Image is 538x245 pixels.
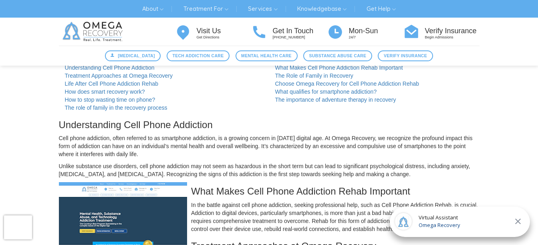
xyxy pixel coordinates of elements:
[425,35,480,40] p: Begin Admissions
[175,23,251,40] a: Visit Us Get Directions
[65,80,159,87] a: Life After Cell Phone Addiction Rehab
[118,52,155,59] span: [MEDICAL_DATA]
[349,35,403,40] p: 24/7
[384,52,427,59] span: Verify Insurance
[197,27,251,35] h4: Visit Us
[59,201,480,233] p: In the battle against cell phone addiction, seeking professional help, such as Cell Phone Addicti...
[59,120,480,130] h3: Understanding Cell Phone Addiction
[378,50,433,61] a: Verify Insurance
[251,23,327,40] a: Get In Touch [PHONE_NUMBER]
[59,162,480,178] p: Unlike substance use disorders, cell phone addiction may not seem as hazardous in the short term ...
[65,104,167,111] a: The role of family in the recovery process
[275,64,403,71] a: What Makes Cell Phone Addiction Rehab Important
[167,50,230,61] a: Tech Addiction Care
[65,88,145,95] a: How does smart recovery work?
[275,96,396,103] a: The importance of adventure therapy in recovery
[177,2,234,15] a: Treatment For
[172,52,224,59] span: Tech Addiction Care
[105,50,161,61] a: [MEDICAL_DATA]
[349,27,403,35] h4: Mon-Sun
[136,2,169,15] a: About
[4,215,32,239] iframe: reCAPTCHA
[65,64,155,71] a: Understanding Cell Phone Addiction
[273,27,327,35] h4: Get In Touch
[59,134,480,158] p: Cell phone addiction, often referred to as smartphone addiction, is a growing concern in [DATE] d...
[275,72,353,79] a: The Role of Family in Recovery
[403,23,480,40] a: Verify Insurance Begin Admissions
[65,72,173,79] a: Treatment Approaches at Omega Recovery
[273,35,327,40] p: [PHONE_NUMBER]
[197,35,251,40] p: Get Directions
[242,2,283,15] a: Services
[65,96,155,103] a: How to stop wasting time on phone?
[59,18,129,46] img: Omega Recovery
[236,50,298,61] a: Mental Health Care
[275,88,377,95] a: What qualifies for smartphone addiction?
[425,27,480,35] h4: Verify Insurance
[241,52,292,59] span: Mental Health Care
[275,80,419,87] a: Choose Omega Recovery for Cell Phone Addiction Rehab
[309,52,367,59] span: Substance Abuse Care
[59,186,480,197] h3: What Makes Cell Phone Addiction Rehab Important
[291,2,353,15] a: Knowledgebase
[361,2,402,15] a: Get Help
[303,50,372,61] a: Substance Abuse Care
